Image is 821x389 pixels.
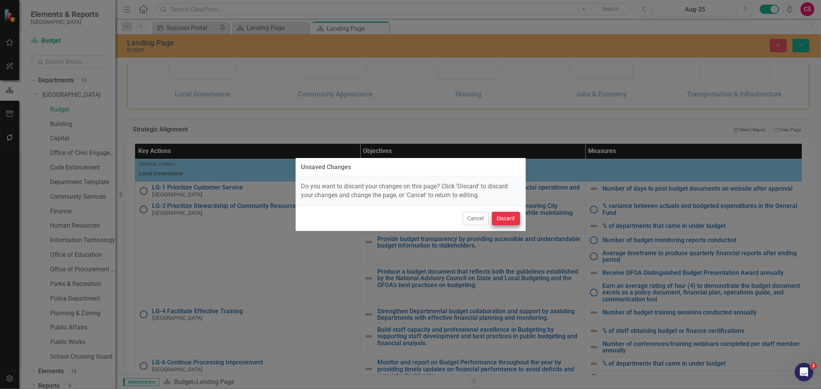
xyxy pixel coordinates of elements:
[811,363,817,369] span: 2
[795,363,813,381] iframe: Intercom live chat
[492,212,520,225] button: Discard
[301,164,351,171] div: Unsaved Changes
[296,176,526,206] div: Do you want to discard your changes on this page? Click 'Discard' to discard your changes and cha...
[463,212,489,225] button: Cancel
